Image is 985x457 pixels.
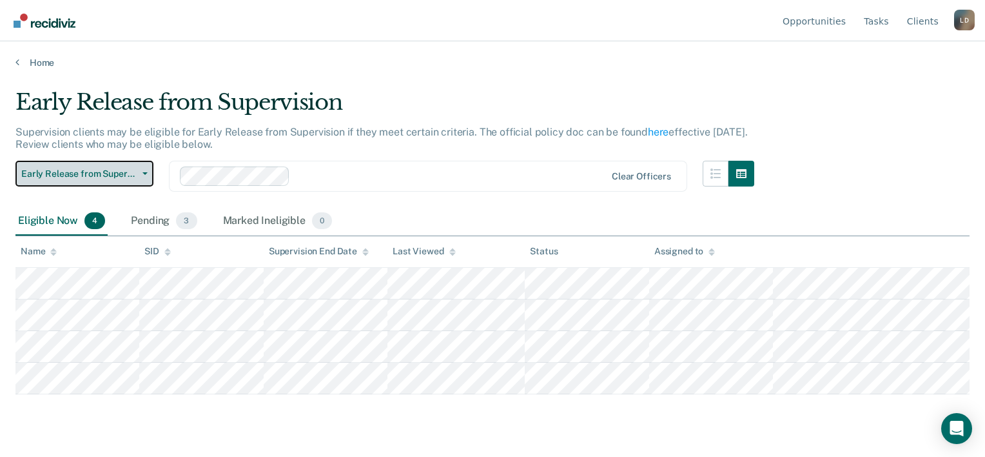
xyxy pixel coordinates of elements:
div: Open Intercom Messenger [941,413,972,444]
div: Supervision End Date [269,246,369,257]
div: Marked Ineligible0 [220,207,335,236]
button: Early Release from Supervision [15,161,153,187]
div: Early Release from Supervision [15,89,754,126]
span: 3 [176,212,197,229]
button: Profile dropdown button [954,10,975,30]
div: Name [21,246,57,257]
div: Assigned to [654,246,715,257]
div: Pending3 [128,207,199,236]
div: Clear officers [612,171,671,182]
p: Supervision clients may be eligible for Early Release from Supervision if they meet certain crite... [15,126,748,150]
div: Status [530,246,558,257]
span: 4 [84,212,105,229]
span: 0 [312,212,332,229]
img: Recidiviz [14,14,75,28]
span: Early Release from Supervision [21,168,137,179]
div: Last Viewed [393,246,455,257]
a: Home [15,57,970,68]
a: here [648,126,668,138]
div: Eligible Now4 [15,207,108,236]
div: SID [144,246,171,257]
div: L D [954,10,975,30]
